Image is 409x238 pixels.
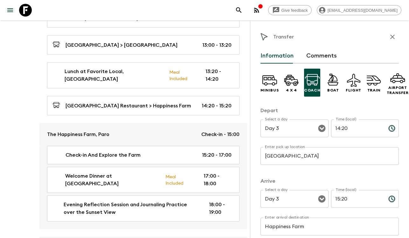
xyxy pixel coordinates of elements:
button: search adventures [232,4,245,17]
p: 15:20 - 17:00 [202,151,232,159]
a: Welcome Dinner at [GEOGRAPHIC_DATA]Meal Included17:00 - 18:00 [47,167,239,193]
p: 4 x 4 [286,88,297,93]
p: 13:20 - 14:20 [205,68,232,83]
p: Flight [346,88,361,93]
button: menu [4,4,17,17]
p: Arrive [260,177,399,185]
a: Evening Reflection Session and Journaling Practice over the Sunset View18:00 - 19:00 [47,195,239,221]
a: [GEOGRAPHIC_DATA] > [GEOGRAPHIC_DATA]13:00 - 13:20 [47,35,239,55]
button: Information [260,48,294,64]
p: 17:00 - 18:00 [204,172,232,187]
span: Give feedback [278,8,311,13]
p: 13:00 - 13:20 [202,41,232,49]
button: Comments [306,48,337,64]
label: Time (local) [336,117,356,122]
label: Enter pick up location [265,144,305,150]
label: Select a day [265,187,288,193]
p: Coach [304,88,320,93]
p: Transfer [273,33,294,41]
input: hh:mm [331,190,383,208]
label: Enter arrival destination [265,215,309,220]
input: hh:mm [331,119,383,137]
button: Choose time, selected time is 2:20 PM [385,122,398,135]
p: Check-in - 15:00 [201,131,239,138]
p: Meal Included [165,173,193,187]
p: Evening Reflection Session and Journaling Practice over the Sunset View [64,201,199,216]
p: [GEOGRAPHIC_DATA] > [GEOGRAPHIC_DATA] [66,41,177,49]
label: Time (local) [336,187,356,193]
p: Airport Transfer [387,85,409,95]
label: Select a day [265,117,288,122]
button: Open [317,124,326,133]
a: Check-in And Explore the Farm15:20 - 17:00 [47,146,239,164]
p: Boat [327,88,339,93]
p: Minibus [260,88,279,93]
button: Open [317,194,326,203]
p: Check-in And Explore the Farm [66,151,141,159]
div: [EMAIL_ADDRESS][DOMAIN_NAME] [317,5,401,15]
button: Choose time, selected time is 3:20 PM [385,193,398,205]
a: The Happiness Farm, ParoCheck-in - 15:00 [39,123,247,146]
p: Train [367,88,381,93]
a: Give feedback [268,5,312,15]
p: 14:20 - 15:20 [202,102,232,110]
p: Welcome Dinner at [GEOGRAPHIC_DATA] [65,172,161,187]
a: [GEOGRAPHIC_DATA] Restaurant > Happiness Farm14:20 - 15:20 [47,96,239,115]
p: Depart [260,107,399,114]
p: 18:00 - 19:00 [209,201,232,216]
span: [EMAIL_ADDRESS][DOMAIN_NAME] [324,8,401,13]
a: Lunch at Favorite Local, [GEOGRAPHIC_DATA]Meal Included13:20 - 14:20 [47,62,239,88]
p: Meal Included [169,69,195,82]
p: The Happiness Farm, Paro [47,131,109,138]
p: [GEOGRAPHIC_DATA] Restaurant > Happiness Farm [66,102,191,110]
p: Lunch at Favorite Local, [GEOGRAPHIC_DATA] [65,68,164,83]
